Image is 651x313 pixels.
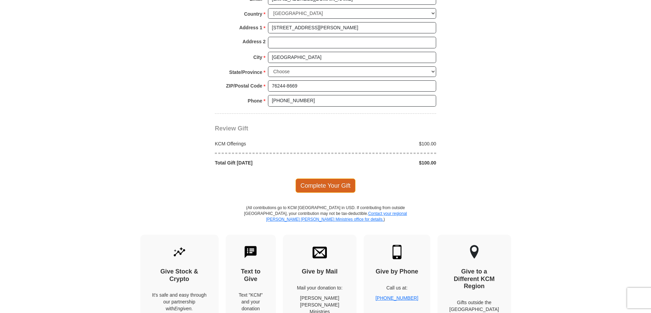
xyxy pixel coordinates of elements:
[215,125,248,132] span: Review Gift
[325,140,440,147] div: $100.00
[248,96,263,106] strong: Phone
[238,268,264,283] h4: Text to Give
[244,9,263,19] strong: Country
[243,245,258,259] img: text-to-give.svg
[152,268,207,283] h4: Give Stock & Crypto
[226,81,263,91] strong: ZIP/Postal Code
[211,140,326,147] div: KCM Offerings
[295,268,345,276] h4: Give by Mail
[376,284,418,291] p: Call us at:
[313,245,327,259] img: envelope.svg
[239,23,263,32] strong: Address 1
[242,37,266,46] strong: Address 2
[152,292,207,312] p: It's safe and easy through our partnership with
[229,67,262,77] strong: State/Province
[211,159,326,166] div: Total Gift [DATE]
[296,178,356,193] span: Complete Your Gift
[325,159,440,166] div: $100.00
[470,245,479,259] img: other-region
[376,268,418,276] h4: Give by Phone
[174,306,193,311] i: Engiven.
[376,295,418,301] a: [PHONE_NUMBER]
[449,268,499,290] h4: Give to a Different KCM Region
[253,52,262,62] strong: City
[172,245,187,259] img: give-by-stock.svg
[295,284,345,291] p: Mail your donation to:
[244,205,407,235] p: (All contributions go to KCM [GEOGRAPHIC_DATA] in USD. If contributing from outside [GEOGRAPHIC_D...
[390,245,404,259] img: mobile.svg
